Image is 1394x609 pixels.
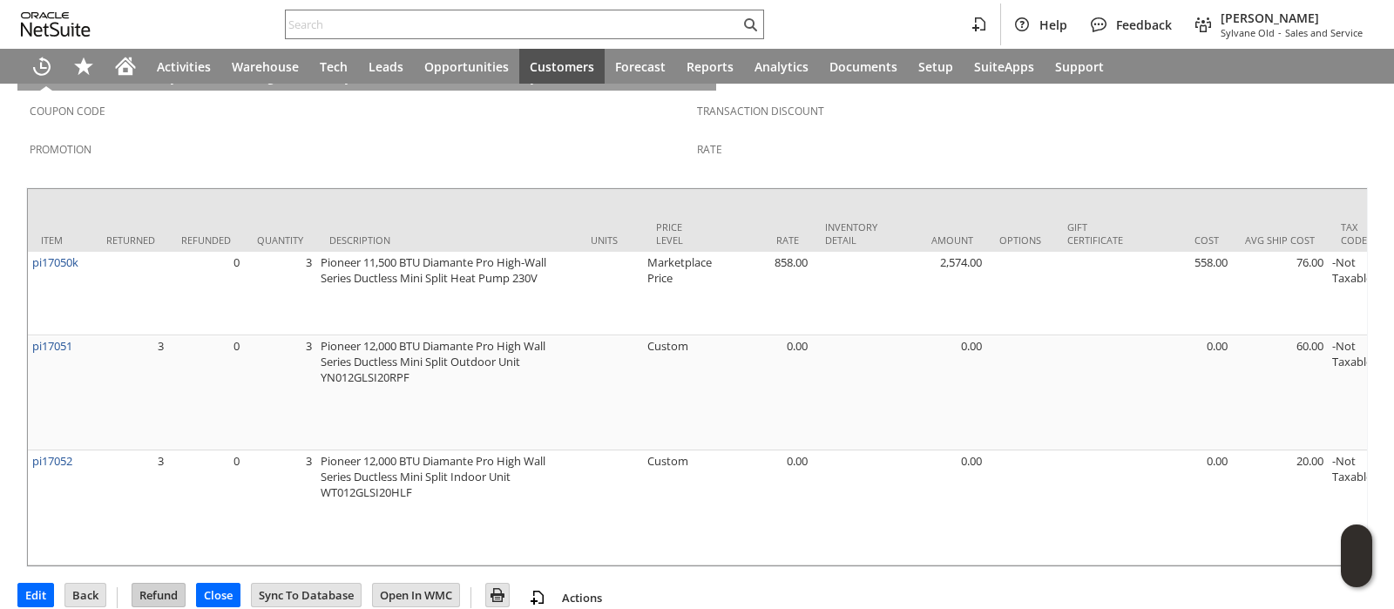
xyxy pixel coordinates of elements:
[320,58,348,75] span: Tech
[486,584,509,606] input: Print
[24,69,68,88] a: Items
[890,450,986,565] td: 0.00
[819,49,908,84] a: Documents
[829,58,897,75] span: Documents
[157,58,211,75] span: Activities
[643,335,716,450] td: Custom
[221,49,309,84] a: Warehouse
[32,453,72,469] a: pi17052
[999,233,1041,247] div: Options
[316,252,578,335] td: Pioneer 11,500 BTU Diamante Pro High-Wall Series Ductless Mini Split Heat Pump 230V
[1136,335,1232,450] td: 0.00
[132,584,185,606] input: Refund
[622,69,709,88] a: PickRun Picks
[744,49,819,84] a: Analytics
[1328,450,1393,565] td: -Not Taxable-
[244,335,316,450] td: 3
[309,49,358,84] a: Tech
[825,220,877,247] div: Inventory Detail
[436,69,498,88] a: Workflow
[1136,252,1232,335] td: 558.00
[29,69,33,85] span: I
[643,69,649,85] span: k
[1245,233,1315,247] div: Avg Ship Cost
[1039,17,1067,33] span: Help
[1149,233,1219,247] div: Cost
[310,69,319,85] span: H
[1136,450,1232,565] td: 0.00
[232,58,299,75] span: Warehouse
[152,69,212,88] a: Payment
[1067,220,1123,247] div: Gift Certificate
[316,450,578,565] td: Pioneer 12,000 BTU Diamante Pro High Wall Series Ductless Mini Split Indoor Unit WT012GLSI20HLF
[687,58,734,75] span: Reports
[168,450,244,565] td: 0
[369,58,403,75] span: Leads
[1232,335,1328,450] td: 60.00
[890,252,986,335] td: 2,574.00
[244,252,316,335] td: 3
[643,450,716,565] td: Custom
[527,587,548,608] img: add-record.svg
[908,49,964,84] a: Setup
[1341,557,1372,588] span: Oracle Guided Learning Widget. To move around, please hold and drag
[643,252,716,335] td: Marketplace Price
[93,450,168,565] td: 3
[716,450,812,565] td: 0.00
[755,58,809,75] span: Analytics
[1221,10,1363,26] span: [PERSON_NAME]
[441,69,452,85] span: W
[424,58,509,75] span: Opportunities
[168,252,244,335] td: 0
[1232,252,1328,335] td: 76.00
[230,69,241,85] span: M
[1328,252,1393,335] td: -Not Taxable-
[106,233,155,247] div: Returned
[1116,17,1172,33] span: Feedback
[530,58,594,75] span: Customers
[512,69,608,88] a: Payment (New)
[1232,450,1328,565] td: 20.00
[65,584,105,606] input: Back
[890,335,986,450] td: 0.00
[964,49,1045,84] a: SuiteApps
[591,233,630,247] div: Units
[21,12,91,37] svg: logo
[697,142,722,157] a: Rate
[1278,26,1282,39] span: -
[716,335,812,450] td: 0.00
[676,49,744,84] a: Reports
[1045,49,1114,84] a: Support
[358,49,414,84] a: Leads
[729,233,799,247] div: Rate
[93,335,168,450] td: 3
[1341,524,1372,587] iframe: Click here to launch Oracle Guided Learning Help Panel
[63,49,105,84] div: Shortcuts
[115,56,136,77] svg: Home
[414,49,519,84] a: Opportunities
[373,584,459,606] input: Open In WMC
[316,335,578,450] td: Pioneer 12,000 BTU Diamante Pro High Wall Series Ductless Mini Split Outdoor Unit YN012GLSI20RPF
[286,14,740,35] input: Search
[697,104,824,118] a: Transaction Discount
[329,233,565,247] div: Description
[82,69,139,88] a: Address
[1221,26,1275,39] span: Sylvane Old
[32,254,78,270] a: pi17050k
[740,14,761,35] svg: Search
[257,233,303,247] div: Quantity
[181,233,231,247] div: Refunded
[105,49,146,84] a: Home
[615,58,666,75] span: Forecast
[555,590,609,606] a: Actions
[168,335,244,450] td: 0
[197,584,240,606] input: Close
[716,252,812,335] td: 858.00
[369,69,423,88] a: Custom
[31,56,52,77] svg: Recent Records
[1328,335,1393,450] td: -Not Taxable-
[41,233,80,247] div: Item
[73,56,94,77] svg: Shortcuts
[1055,58,1104,75] span: Support
[226,69,292,88] a: Messages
